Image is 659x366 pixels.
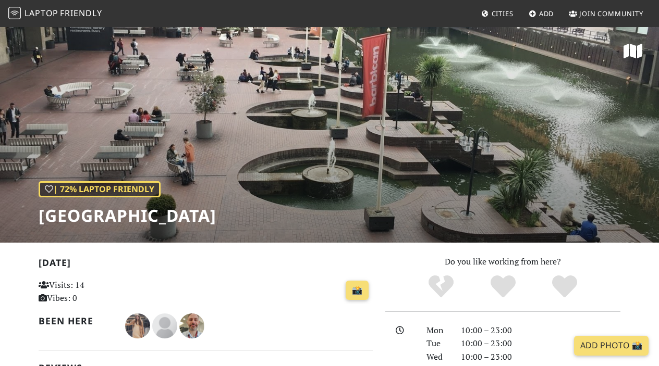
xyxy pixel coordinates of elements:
h2: Been here [39,315,113,326]
img: 4035-fatima.jpg [125,313,150,338]
span: Add [539,9,554,18]
div: 10:00 – 23:00 [455,324,627,337]
span: Fátima González [125,319,152,331]
div: 10:00 – 23:00 [455,337,627,350]
div: Tue [420,337,455,350]
div: Mon [420,324,455,337]
span: Cities [492,9,514,18]
p: Do you like working from here? [385,255,620,269]
a: Cities [477,4,518,23]
span: James Lowsley Williams [152,319,179,331]
p: Visits: 14 Vibes: 0 [39,279,142,305]
div: Wed [420,350,455,364]
h2: [DATE] [39,257,373,272]
a: 📸 [346,281,369,300]
a: Add Photo 📸 [574,336,649,356]
img: blank-535327c66bd565773addf3077783bbfce4b00ec00e9fd257753287c682c7fa38.png [152,313,177,338]
a: Join Community [565,4,648,23]
h1: [GEOGRAPHIC_DATA] [39,206,216,225]
span: Friendly [60,7,102,19]
span: Nicholas Wright [179,319,204,331]
img: 1536-nicholas.jpg [179,313,204,338]
span: Join Community [579,9,643,18]
div: 10:00 – 23:00 [455,350,627,364]
div: Definitely! [534,274,596,300]
img: LaptopFriendly [8,7,21,19]
div: | 72% Laptop Friendly [39,181,161,198]
span: Laptop [25,7,58,19]
a: Add [524,4,558,23]
div: Yes [472,274,534,300]
a: LaptopFriendly LaptopFriendly [8,5,102,23]
div: No [410,274,472,300]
